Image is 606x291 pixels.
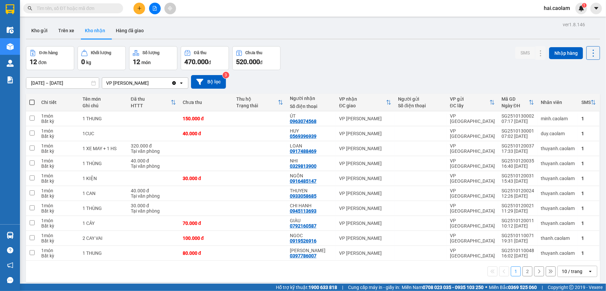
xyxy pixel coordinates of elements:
div: 19:31 [DATE] [502,238,534,243]
img: logo-vxr [6,4,14,14]
div: 30.000 đ [131,203,176,208]
div: 1CUC [83,131,124,136]
th: Toggle SortBy [233,94,287,111]
div: HTTT [131,103,171,108]
div: Bất kỳ [41,178,76,184]
div: LOAN [290,143,332,148]
div: 40.000 đ [131,158,176,163]
div: SG2510110071 [502,233,534,238]
span: Miền Nam [402,284,484,291]
span: notification [7,262,13,268]
div: 0933058685 [290,193,316,199]
div: Bất kỳ [41,238,76,243]
div: thuyanh.caolam [541,250,575,256]
span: file-add [152,6,157,11]
div: Bất kỳ [41,253,76,258]
div: VP [GEOGRAPHIC_DATA] [450,158,495,169]
span: đ [260,60,263,65]
div: 30.000 đ [183,176,230,181]
div: 1 THÙNG [83,206,124,211]
div: SG2510130001 [502,128,534,134]
button: Chưa thu520.000đ [232,46,281,70]
div: 1 [581,191,596,196]
div: Bất kỳ [41,208,76,214]
span: Cung cấp máy in - giấy in: [348,284,400,291]
div: 0792160587 [290,223,316,229]
div: VP [GEOGRAPHIC_DATA] [450,218,495,229]
div: VP [PERSON_NAME] [339,116,391,121]
div: 1 [581,116,596,121]
div: Ngày ĐH [502,103,529,108]
div: VP [PERSON_NAME] [339,161,391,166]
span: plus [137,6,142,11]
div: 320.000 đ [131,143,176,148]
div: Số điện thoại [290,104,332,109]
div: thuyanh.caolam [541,221,575,226]
div: 1 CAN [83,191,124,196]
div: 1 [581,176,596,181]
span: 520.000 [236,58,260,66]
div: 0569396939 [290,134,316,139]
div: 1 món [41,188,76,193]
img: warehouse-icon [7,27,14,34]
div: SG2510120021 [502,203,534,208]
div: VP [GEOGRAPHIC_DATA] [450,248,495,258]
div: Chi tiết [41,100,76,105]
div: Ghi chú [83,103,124,108]
div: 0916485147 [290,178,316,184]
img: warehouse-icon [7,232,14,239]
div: NHI [290,158,332,163]
span: | [542,284,543,291]
div: Bất kỳ [41,163,76,169]
div: 1 THUNG [83,250,124,256]
strong: 1900 633 818 [308,285,337,290]
div: NGÔN [290,173,332,178]
div: Người gửi [398,96,443,102]
div: VP [GEOGRAPHIC_DATA] [450,233,495,243]
button: Kho nhận [80,23,110,39]
div: 1 món [41,143,76,148]
div: Số lượng [142,50,159,55]
div: ĐC lấy [450,103,490,108]
div: 1 món [41,233,76,238]
div: 1 món [41,173,76,178]
strong: 0708 023 035 - 0935 103 250 [423,285,484,290]
div: GIÀU [290,218,332,223]
div: VP [PERSON_NAME] [339,236,391,241]
div: SG2510120035 [502,158,534,163]
div: 40.000 đ [131,188,176,193]
div: 10 / trang [562,268,582,275]
span: 12 [133,58,140,66]
span: copyright [569,285,574,290]
div: VP [GEOGRAPHIC_DATA] [450,188,495,199]
button: plus [133,3,145,14]
button: Trên xe [53,23,80,39]
span: caret-down [593,5,599,11]
div: VP [PERSON_NAME] [339,250,391,256]
div: VP [GEOGRAPHIC_DATA] [450,203,495,214]
div: Đã thu [131,96,171,102]
div: VP [GEOGRAPHIC_DATA] [450,128,495,139]
span: món [141,60,151,65]
div: SG2510120024 [502,188,534,193]
div: VP [GEOGRAPHIC_DATA] [450,113,495,124]
div: VP [GEOGRAPHIC_DATA] [450,143,495,154]
div: duy.caolam [541,131,575,136]
span: đơn [38,60,47,65]
th: Toggle SortBy [447,94,498,111]
div: NGOC [290,233,332,238]
img: warehouse-icon [7,43,14,50]
button: Nhập hàng [549,47,583,59]
div: 1 món [41,248,76,253]
div: Chưa thu [246,50,263,55]
div: SMS [581,100,591,105]
div: VP [PERSON_NAME] [339,176,391,181]
div: 1 [581,206,596,211]
div: 1 KIỆN [83,176,124,181]
div: Mã GD [502,96,529,102]
button: 1 [511,266,521,276]
div: 16:02 [DATE] [502,253,534,258]
div: 1 THÙNG [83,161,124,166]
div: VP [PERSON_NAME] [339,131,391,136]
div: VP [PERSON_NAME] [339,206,391,211]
